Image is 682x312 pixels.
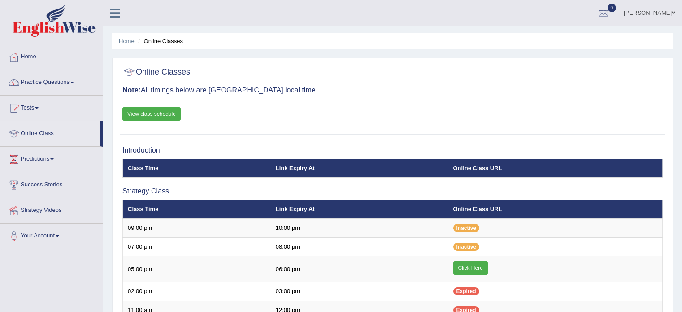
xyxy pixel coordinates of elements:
[453,261,488,275] a: Click Here
[123,237,271,256] td: 07:00 pm
[123,256,271,282] td: 05:00 pm
[0,70,103,92] a: Practice Questions
[122,86,663,94] h3: All timings below are [GEOGRAPHIC_DATA] local time
[123,219,271,237] td: 09:00 pm
[122,66,190,79] h2: Online Classes
[119,38,135,44] a: Home
[122,146,663,154] h3: Introduction
[271,237,448,256] td: 08:00 pm
[271,282,448,301] td: 03:00 pm
[0,44,103,67] a: Home
[448,159,663,178] th: Online Class URL
[271,200,448,219] th: Link Expiry At
[123,282,271,301] td: 02:00 pm
[123,159,271,178] th: Class Time
[122,107,181,121] a: View class schedule
[0,224,103,246] a: Your Account
[453,287,479,295] span: Expired
[0,121,100,144] a: Online Class
[0,147,103,169] a: Predictions
[271,159,448,178] th: Link Expiry At
[271,256,448,282] td: 06:00 pm
[448,200,663,219] th: Online Class URL
[122,86,141,94] b: Note:
[453,224,480,232] span: Inactive
[122,187,663,195] h3: Strategy Class
[0,198,103,220] a: Strategy Videos
[608,4,617,12] span: 0
[0,172,103,195] a: Success Stories
[271,219,448,237] td: 10:00 pm
[136,37,183,45] li: Online Classes
[453,243,480,251] span: Inactive
[123,200,271,219] th: Class Time
[0,96,103,118] a: Tests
